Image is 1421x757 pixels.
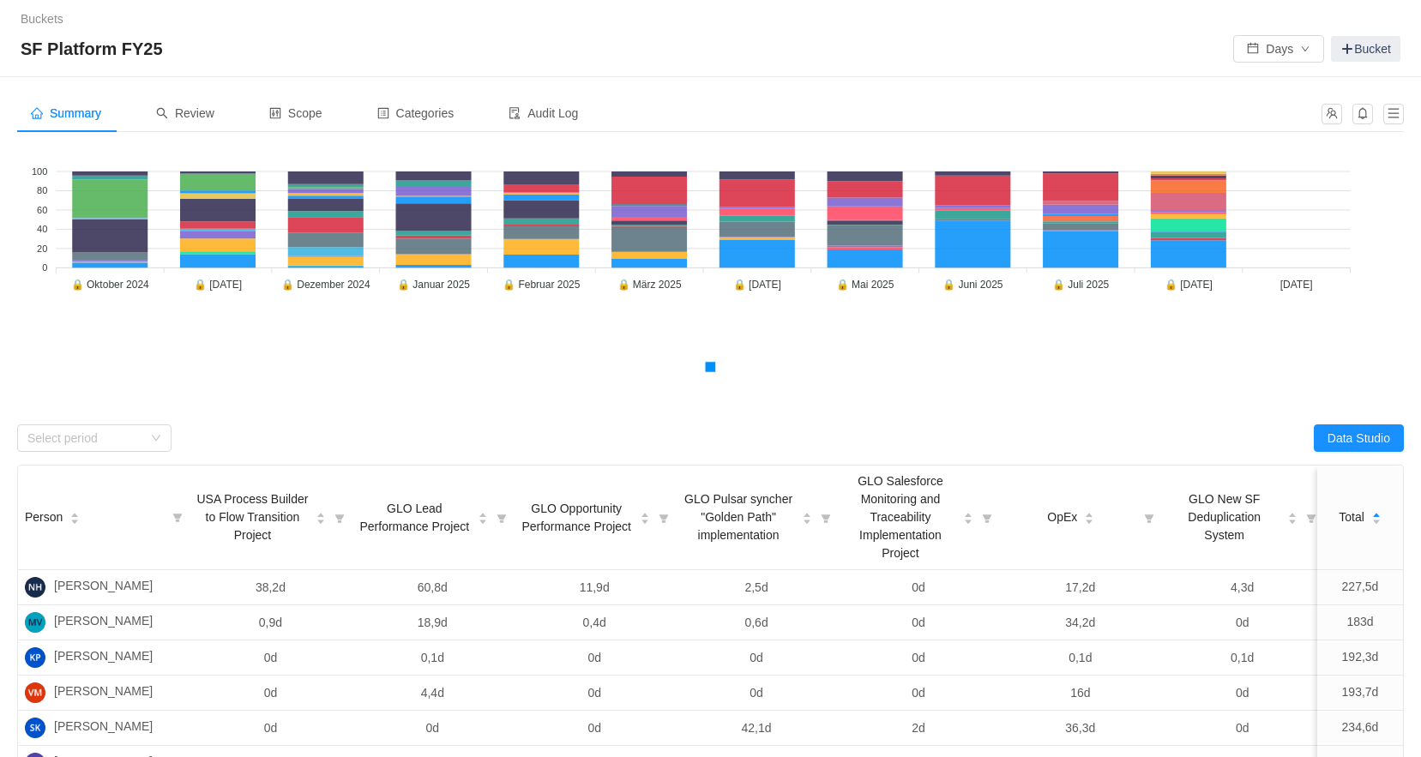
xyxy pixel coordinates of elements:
td: 0d [514,640,676,676]
i: icon: filter [328,466,352,569]
div: Sort [478,510,488,522]
td: 0d [190,711,352,746]
td: 2,5d [676,570,838,605]
i: icon: down [151,433,161,445]
i: icon: caret-up [1085,511,1094,516]
span: [PERSON_NAME] [54,682,153,703]
td: 0d [190,640,352,676]
span: [PERSON_NAME] [54,577,153,598]
td: 0,1d [999,640,1161,676]
span: Categories [377,106,455,120]
tspan: 60 [37,205,47,215]
div: Sort [802,510,812,522]
i: icon: caret-down [802,517,811,522]
td: 0d [352,711,514,746]
i: icon: caret-up [640,511,649,516]
i: icon: filter [1137,466,1161,569]
a: Buckets [21,12,63,26]
td: 38,2d [190,570,352,605]
tspan: 🔒 Juni 2025 [942,278,1003,291]
img: VM [25,682,45,703]
button: icon: team [1322,104,1342,124]
td: 0d [514,711,676,746]
button: icon: calendarDaysicon: down [1233,35,1324,63]
span: Review [156,106,214,120]
span: Total [1339,508,1364,526]
td: 0d [838,676,1000,711]
td: 0d [190,676,352,711]
tspan: 🔒 [DATE] [1165,278,1213,291]
div: Sort [1371,510,1382,522]
span: Summary [31,106,101,120]
i: icon: caret-down [1085,517,1094,522]
tspan: 100 [32,166,47,177]
tspan: 🔒 Februar 2025 [503,278,581,291]
i: icon: audit [509,107,521,119]
div: Sort [1084,510,1094,522]
td: 0d [838,605,1000,640]
td: 42,1d [676,711,838,746]
tspan: 🔒 Januar 2025 [397,278,470,291]
span: Person [25,508,63,526]
td: 0,9d [190,605,352,640]
div: Sort [963,510,973,522]
button: icon: bell [1352,104,1373,124]
img: SK [25,718,45,738]
i: icon: filter [490,466,514,569]
div: Sort [1287,510,1298,522]
td: 0,6d [676,605,838,640]
tspan: 🔒 Oktober 2024 [71,278,149,291]
i: icon: caret-down [964,517,973,522]
td: 192,3d [1317,640,1403,676]
i: icon: caret-up [1288,511,1298,516]
tspan: 🔒 [DATE] [733,278,781,291]
td: 60,8d [352,570,514,605]
td: 0d [676,676,838,711]
tspan: 🔒 [DATE] [194,278,242,291]
tspan: 40 [37,224,47,234]
div: Sort [69,510,80,522]
td: 4,4d [352,676,514,711]
i: icon: caret-up [478,511,487,516]
div: Sort [316,510,326,522]
span: SF Platform FY25 [21,35,173,63]
i: icon: caret-down [478,517,487,522]
i: icon: control [269,107,281,119]
span: [PERSON_NAME] [54,612,153,633]
span: GLO Opportunity Performance Project [521,500,633,536]
span: Audit Log [509,106,578,120]
td: 16d [999,676,1161,711]
img: KP [25,647,45,668]
i: icon: filter [1299,466,1323,569]
i: icon: caret-up [316,511,325,516]
i: icon: caret-up [964,511,973,516]
td: 34,2d [999,605,1161,640]
span: GLO Salesforce Monitoring and Traceability Implementation Project [845,472,957,562]
td: 0,1d [1161,640,1323,676]
td: 0d [838,570,1000,605]
td: 0d [1161,676,1323,711]
span: GLO Lead Performance Project [358,500,471,536]
img: MV [25,612,45,633]
i: icon: search [156,107,168,119]
i: icon: caret-down [70,517,80,522]
i: icon: caret-down [1288,517,1298,522]
i: icon: filter [975,466,999,569]
tspan: [DATE] [1280,279,1313,291]
i: icon: caret-up [802,511,811,516]
span: [PERSON_NAME] [54,718,153,738]
td: 0,4d [514,605,676,640]
tspan: 🔒 Dezember 2024 [281,278,370,291]
img: NH [25,577,45,598]
td: 193,7d [1317,676,1403,711]
tspan: 80 [37,185,47,195]
td: 0d [838,640,1000,676]
td: 227,5d [1317,570,1403,605]
td: 11,9d [514,570,676,605]
i: icon: caret-down [1371,517,1381,522]
span: GLO Pulsar syncher "Golden Path" implementation [683,490,795,544]
td: 4,3d [1161,570,1323,605]
td: 0d [1161,711,1323,746]
td: 234,6d [1317,711,1403,746]
span: Scope [269,106,322,120]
